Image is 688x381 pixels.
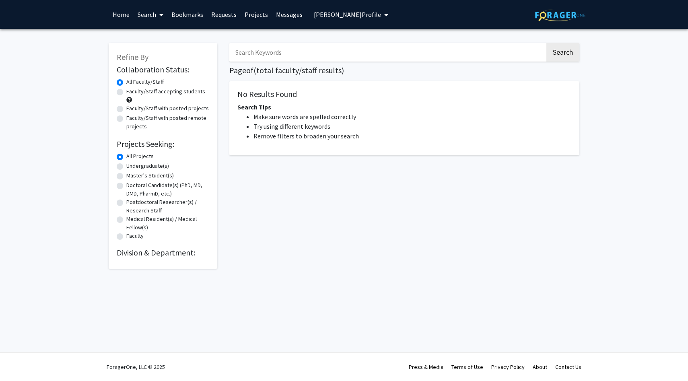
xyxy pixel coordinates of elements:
[253,122,571,131] li: Try using different keywords
[126,181,209,198] label: Doctoral Candidate(s) (PhD, MD, DMD, PharmD, etc.)
[237,89,571,99] h5: No Results Found
[241,0,272,29] a: Projects
[126,104,209,113] label: Faculty/Staff with posted projects
[126,114,209,131] label: Faculty/Staff with posted remote projects
[126,232,144,240] label: Faculty
[253,112,571,122] li: Make sure words are spelled correctly
[109,0,134,29] a: Home
[126,215,209,232] label: Medical Resident(s) / Medical Fellow(s)
[107,353,165,381] div: ForagerOne, LLC © 2025
[126,198,209,215] label: Postdoctoral Researcher(s) / Research Staff
[491,363,525,371] a: Privacy Policy
[533,363,547,371] a: About
[555,363,581,371] a: Contact Us
[409,363,443,371] a: Press & Media
[229,43,545,62] input: Search Keywords
[207,0,241,29] a: Requests
[546,43,579,62] button: Search
[117,248,209,257] h2: Division & Department:
[117,139,209,149] h2: Projects Seeking:
[237,103,271,111] span: Search Tips
[126,78,164,86] label: All Faculty/Staff
[117,52,148,62] span: Refine By
[126,152,154,161] label: All Projects
[314,10,381,19] span: [PERSON_NAME] Profile
[253,131,571,141] li: Remove filters to broaden your search
[272,0,307,29] a: Messages
[126,171,174,180] label: Master's Student(s)
[117,65,209,74] h2: Collaboration Status:
[229,66,579,75] h1: Page of ( total faculty/staff results)
[535,9,585,21] img: ForagerOne Logo
[229,163,579,182] nav: Page navigation
[126,162,169,170] label: Undergraduate(s)
[167,0,207,29] a: Bookmarks
[126,87,205,96] label: Faculty/Staff accepting students
[451,363,483,371] a: Terms of Use
[134,0,167,29] a: Search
